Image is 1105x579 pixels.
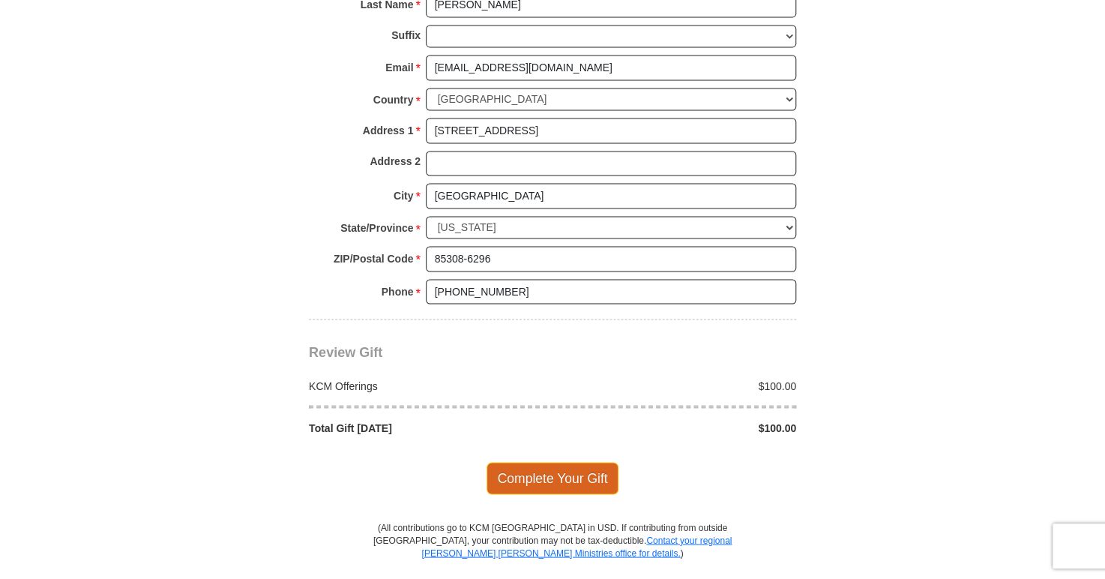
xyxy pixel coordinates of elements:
strong: Email [385,57,413,78]
strong: Suffix [391,25,421,46]
strong: State/Province [340,217,413,238]
strong: Address 1 [363,120,414,141]
div: $100.00 [552,420,804,435]
div: Total Gift [DATE] [301,420,553,435]
strong: Phone [382,280,414,301]
div: $100.00 [552,378,804,393]
strong: Country [373,89,414,110]
span: Review Gift [309,344,382,359]
strong: Address 2 [370,151,421,172]
div: KCM Offerings [301,378,553,393]
strong: City [394,185,413,206]
span: Complete Your Gift [487,462,619,493]
a: Contact your regional [PERSON_NAME] [PERSON_NAME] Ministries office for details. [421,535,732,558]
strong: ZIP/Postal Code [334,248,414,269]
